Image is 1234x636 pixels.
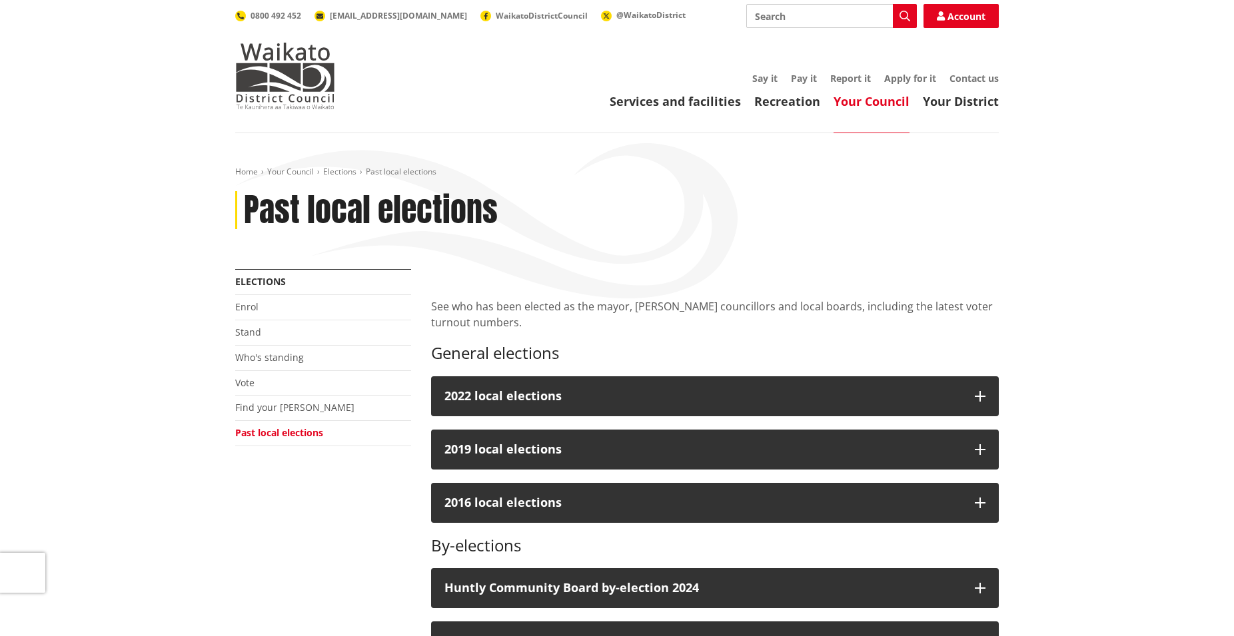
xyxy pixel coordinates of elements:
input: Search input [746,4,917,28]
button: 2016 local elections [431,483,999,523]
a: @WaikatoDistrict [601,9,686,21]
div: Huntly Community Board by-election 2024 [444,581,961,595]
a: Apply for it [884,72,936,85]
a: Your District [923,93,999,109]
a: Contact us [949,72,999,85]
span: @WaikatoDistrict [616,9,686,21]
p: See who has been elected as the mayor, [PERSON_NAME] councillors and local boards, including the ... [431,298,999,330]
span: [EMAIL_ADDRESS][DOMAIN_NAME] [330,10,467,21]
a: Recreation [754,93,820,109]
a: Pay it [791,72,817,85]
button: 2022 local elections [431,376,999,416]
a: Home [235,166,258,177]
a: Find your [PERSON_NAME] [235,401,354,414]
button: 2019 local elections [431,430,999,470]
h3: By-elections [431,536,999,555]
a: Enrol [235,300,259,313]
a: Services and facilities [610,93,741,109]
a: Account [924,4,999,28]
a: Say it [752,72,778,85]
img: Waikato District Council - Te Kaunihera aa Takiwaa o Waikato [235,43,335,109]
a: Elections [323,166,356,177]
a: Who's standing [235,351,304,364]
a: Report it [830,72,871,85]
a: Past local elections [235,426,323,439]
a: Elections [235,275,286,288]
a: WaikatoDistrictCouncil [480,10,588,21]
span: 0800 492 452 [251,10,301,21]
h3: 2016 local elections [444,496,961,509]
a: Your Council [267,166,314,177]
a: Stand [235,326,261,338]
nav: breadcrumb [235,166,999,178]
div: 2022 local elections [444,390,961,403]
button: Huntly Community Board by-election 2024 [431,568,999,608]
span: WaikatoDistrictCouncil [496,10,588,21]
h3: 2019 local elections [444,443,961,456]
h3: General elections [431,344,999,363]
a: Vote [235,376,255,389]
a: 0800 492 452 [235,10,301,21]
a: Your Council [834,93,910,109]
a: [EMAIL_ADDRESS][DOMAIN_NAME] [314,10,467,21]
span: Past local elections [366,166,436,177]
h1: Past local elections [244,191,498,230]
